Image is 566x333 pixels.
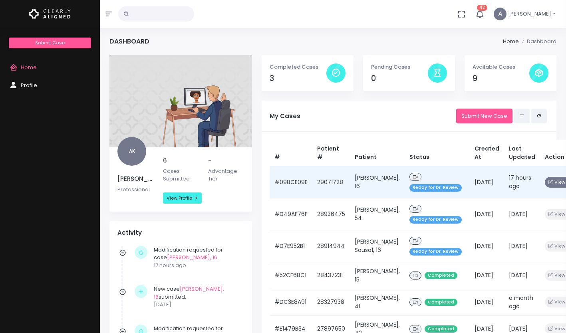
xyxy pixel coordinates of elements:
[371,63,428,71] p: Pending Cases
[503,38,519,46] li: Home
[270,74,326,83] h4: 3
[473,63,529,71] p: Available Cases
[270,262,312,289] td: #52CF68C1
[350,198,405,230] td: [PERSON_NAME], 54
[117,229,244,236] h4: Activity
[270,140,312,166] th: #
[270,63,326,71] p: Completed Cases
[425,325,457,333] span: Completed
[21,63,37,71] span: Home
[312,198,350,230] td: 28936475
[425,299,457,306] span: Completed
[350,140,405,166] th: Patient
[371,74,428,83] h4: 0
[519,38,556,46] li: Dashboard
[154,285,240,309] div: New case submitted.
[9,38,91,48] a: Submit Case
[473,74,529,83] h4: 9
[154,262,240,270] p: 17 hours ago
[409,184,462,192] span: Ready for Dr. Review
[208,157,244,164] h5: -
[312,140,350,166] th: Patient #
[477,5,487,11] span: 42
[270,198,312,230] td: #D49AF76F
[470,140,504,166] th: Created At
[508,10,551,18] span: [PERSON_NAME]
[504,262,540,289] td: [DATE]
[350,230,405,262] td: [PERSON_NAME] Sousa1, 16
[494,8,506,20] span: A
[312,166,350,198] td: 29071728
[117,186,153,194] p: Professional
[470,262,504,289] td: [DATE]
[35,40,65,46] span: Submit Case
[350,166,405,198] td: [PERSON_NAME], 16
[350,262,405,289] td: [PERSON_NAME], 15
[504,289,540,315] td: a month ago
[154,285,224,301] a: [PERSON_NAME], 16
[270,113,456,120] h5: My Cases
[409,248,462,256] span: Ready for Dr. Review
[470,166,504,198] td: [DATE]
[167,254,217,261] a: [PERSON_NAME], 16
[270,289,312,315] td: #DC3E8A91
[470,198,504,230] td: [DATE]
[504,140,540,166] th: Last Updated
[208,167,244,183] p: Advantage Tier
[154,301,240,309] p: [DATE]
[470,289,504,315] td: [DATE]
[163,192,202,204] a: View Profile
[504,166,540,198] td: 17 hours ago
[350,289,405,315] td: [PERSON_NAME], 41
[425,272,457,279] span: Completed
[470,230,504,262] td: [DATE]
[117,137,146,166] span: AK
[405,140,470,166] th: Status
[504,198,540,230] td: [DATE]
[154,246,240,270] div: Modification requested for case .
[312,230,350,262] td: 28914944
[312,262,350,289] td: 28437231
[163,157,199,164] h5: 6
[504,230,540,262] td: [DATE]
[270,166,312,198] td: #098CE09E
[109,38,149,45] h4: Dashboard
[409,216,462,224] span: Ready for Dr. Review
[29,6,71,22] img: Logo Horizontal
[456,109,512,123] a: Submit New Case
[270,230,312,262] td: #D7E952B1
[117,175,153,182] h5: [PERSON_NAME]
[312,289,350,315] td: 28327938
[163,167,199,183] p: Cases Submitted
[21,81,37,89] span: Profile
